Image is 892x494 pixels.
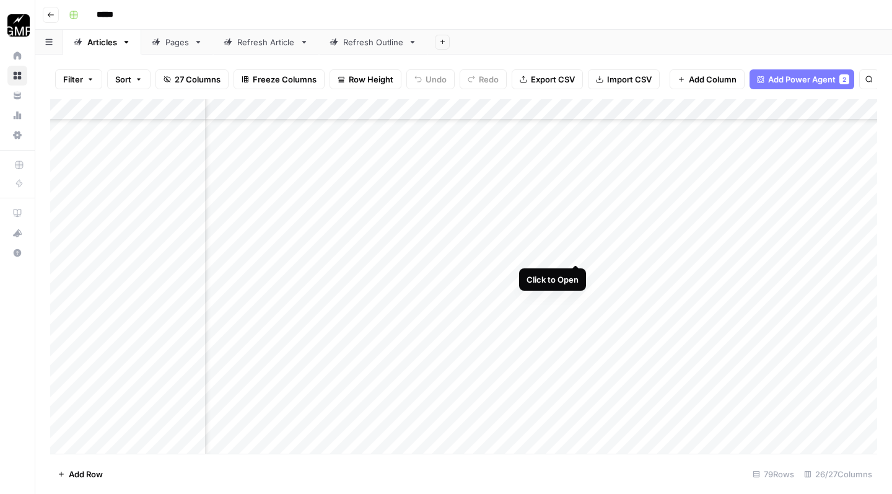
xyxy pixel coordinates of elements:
[237,36,295,48] div: Refresh Article
[7,46,27,66] a: Home
[406,69,455,89] button: Undo
[213,30,319,55] a: Refresh Article
[7,10,27,41] button: Workspace: Growth Marketing Pro
[155,69,229,89] button: 27 Columns
[426,73,447,86] span: Undo
[588,69,660,89] button: Import CSV
[253,73,317,86] span: Freeze Columns
[527,273,579,286] div: Click to Open
[175,73,221,86] span: 27 Columns
[460,69,507,89] button: Redo
[319,30,427,55] a: Refresh Outline
[343,36,403,48] div: Refresh Outline
[512,69,583,89] button: Export CSV
[330,69,401,89] button: Row Height
[87,36,117,48] div: Articles
[349,73,393,86] span: Row Height
[7,105,27,125] a: Usage
[7,86,27,105] a: Your Data
[670,69,745,89] button: Add Column
[7,66,27,86] a: Browse
[7,223,27,243] button: What's new?
[479,73,499,86] span: Redo
[115,73,131,86] span: Sort
[748,464,799,484] div: 79 Rows
[7,203,27,223] a: AirOps Academy
[50,464,110,484] button: Add Row
[234,69,325,89] button: Freeze Columns
[141,30,213,55] a: Pages
[165,36,189,48] div: Pages
[768,73,836,86] span: Add Power Agent
[7,243,27,263] button: Help + Support
[689,73,737,86] span: Add Column
[69,468,103,480] span: Add Row
[63,30,141,55] a: Articles
[8,224,27,242] div: What's new?
[63,73,83,86] span: Filter
[750,69,854,89] button: Add Power Agent2
[531,73,575,86] span: Export CSV
[107,69,151,89] button: Sort
[7,125,27,145] a: Settings
[839,74,849,84] div: 2
[607,73,652,86] span: Import CSV
[799,464,877,484] div: 26/27 Columns
[7,14,30,37] img: Growth Marketing Pro Logo
[55,69,102,89] button: Filter
[842,74,846,84] span: 2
